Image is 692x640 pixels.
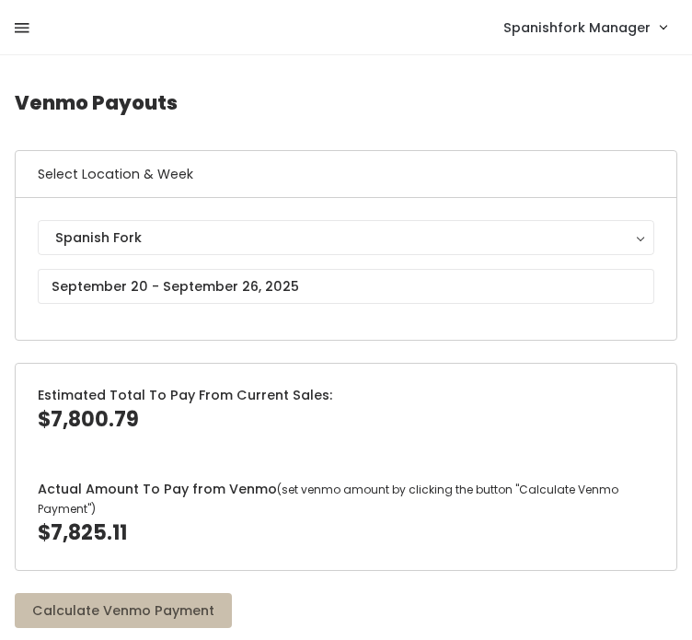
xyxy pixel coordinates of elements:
[38,269,654,304] input: September 20 - September 26, 2025
[16,151,676,198] h6: Select Location & Week
[15,593,232,628] button: Calculate Venmo Payment
[38,220,654,255] button: Spanish Fork
[38,518,127,547] span: $7,825.11
[38,482,618,517] span: (set venmo amount by clicking the button "Calculate Venmo Payment")
[16,458,676,570] div: Actual Amount To Pay from Venmo
[38,405,139,434] span: $7,800.79
[16,364,676,457] div: Estimated Total To Pay From Current Sales:
[503,17,651,38] span: Spanishfork Manager
[55,227,637,248] div: Spanish Fork
[485,7,685,47] a: Spanishfork Manager
[15,77,677,128] h4: Venmo Payouts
